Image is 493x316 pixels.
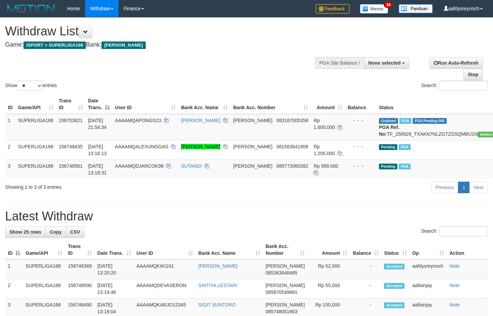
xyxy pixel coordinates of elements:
[469,182,488,193] a: Next
[316,4,350,14] img: Feedback.jpg
[181,163,202,169] a: SUTANDI
[348,143,373,150] div: - - -
[384,283,404,289] span: Accepted
[350,240,381,260] th: Balance: activate to sort column ascending
[134,240,196,260] th: User ID: activate to sort column ascending
[449,302,460,307] a: Note
[307,240,350,260] th: Amount: activate to sort column ascending
[23,260,65,279] td: SUPERLIGA168
[59,163,83,169] span: 156748581
[15,95,56,114] th: Game/API: activate to sort column ascending
[379,118,398,124] span: Grabbed
[5,95,15,114] th: ID
[314,144,335,156] span: Rp 1.205.000
[181,144,220,149] a: [PERSON_NAME]
[348,163,373,169] div: - - -
[399,164,411,169] span: Marked by aafsoumeymey
[101,41,145,49] span: [PERSON_NAME]
[65,279,95,299] td: 156748590
[23,240,65,260] th: Game/API: activate to sort column ascending
[23,41,86,49] span: ISPORT > SUPERLIGA168
[440,226,488,236] input: Search:
[115,118,161,123] span: AAAAMQAPONGS23
[88,144,107,156] span: [DATE] 13:16:13
[233,118,272,123] span: [PERSON_NAME]
[5,210,488,223] h1: Latest Withdraw
[95,260,134,279] td: [DATE] 13:20:20
[5,279,23,299] td: 2
[410,279,447,299] td: aafisinjay
[348,117,373,124] div: - - -
[5,81,57,91] label: Show entries
[5,3,57,14] img: MOTION_logo.png
[458,182,470,193] a: 1
[315,57,364,69] div: PGA Site Balance /
[307,260,350,279] td: Rp 52,000
[314,118,335,130] span: Rp 1.600.000
[115,163,163,169] span: AAAAMQDJARCOK98
[178,95,230,114] th: Bank Acc. Name: activate to sort column ascending
[314,163,338,169] span: Rp 999.000
[15,160,56,179] td: SUPERLIGA168
[368,60,401,66] span: None selected
[266,270,297,276] span: Copy 085363848465 to clipboard
[429,57,483,69] a: Run Auto-Refresh
[463,69,483,80] a: Stop
[112,95,178,114] th: User ID: activate to sort column ascending
[345,95,376,114] th: Balance
[56,95,85,114] th: Trans ID: activate to sort column ascending
[5,260,23,279] td: 1
[95,240,134,260] th: Date Trans.: activate to sort column ascending
[5,41,322,48] h4: Game: Bank:
[5,140,15,160] td: 2
[266,309,297,314] span: Copy 085748051903 to clipboard
[399,4,433,13] img: panduan.png
[115,144,168,149] span: AAAAMQALEXUNGGAS
[276,163,308,169] span: Copy 085772060392 to clipboard
[410,240,447,260] th: Op: activate to sort column ascending
[233,163,272,169] span: [PERSON_NAME]
[65,260,95,279] td: 156748369
[5,240,23,260] th: ID: activate to sort column descending
[59,118,83,123] span: 156703621
[399,118,411,124] span: Marked by aafchhiseyha
[50,229,62,235] span: Copy
[384,302,404,308] span: Accepted
[447,240,488,260] th: Action
[379,144,397,150] span: Pending
[5,160,15,179] td: 3
[17,81,43,91] select: Showentries
[381,240,410,260] th: Status: activate to sort column ascending
[5,114,15,140] td: 1
[230,95,311,114] th: Bank Acc. Number: activate to sort column ascending
[134,279,196,299] td: AAAAMQDEVASERON
[364,57,409,69] button: None selected
[196,240,263,260] th: Bank Acc. Name: activate to sort column ascending
[23,279,65,299] td: SUPERLIGA168
[421,226,488,236] label: Search:
[233,144,272,149] span: [PERSON_NAME]
[263,240,307,260] th: Bank Acc. Number: activate to sort column ascending
[266,263,305,269] span: [PERSON_NAME]
[379,164,397,169] span: Pending
[5,24,322,38] h1: Withdraw List
[449,263,460,269] a: Note
[66,226,84,238] a: CSV
[5,226,46,238] a: Show 25 rows
[384,264,404,269] span: Accepted
[350,279,381,299] td: -
[266,302,305,307] span: [PERSON_NAME]
[350,260,381,279] td: -
[410,260,447,279] td: aafdysreynoch
[198,263,238,269] a: [PERSON_NAME]
[449,283,460,288] a: Note
[88,163,107,176] span: [DATE] 13:18:31
[134,260,196,279] td: AAAAMQKIKI101
[15,140,56,160] td: SUPERLIGA168
[276,144,308,149] span: Copy 081563641908 to clipboard
[399,144,411,150] span: Marked by aafsoumeymey
[307,279,350,299] td: Rp 55,000
[181,118,220,123] a: [PERSON_NAME]
[10,229,41,235] span: Show 25 rows
[379,124,399,137] b: PGA Ref. No:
